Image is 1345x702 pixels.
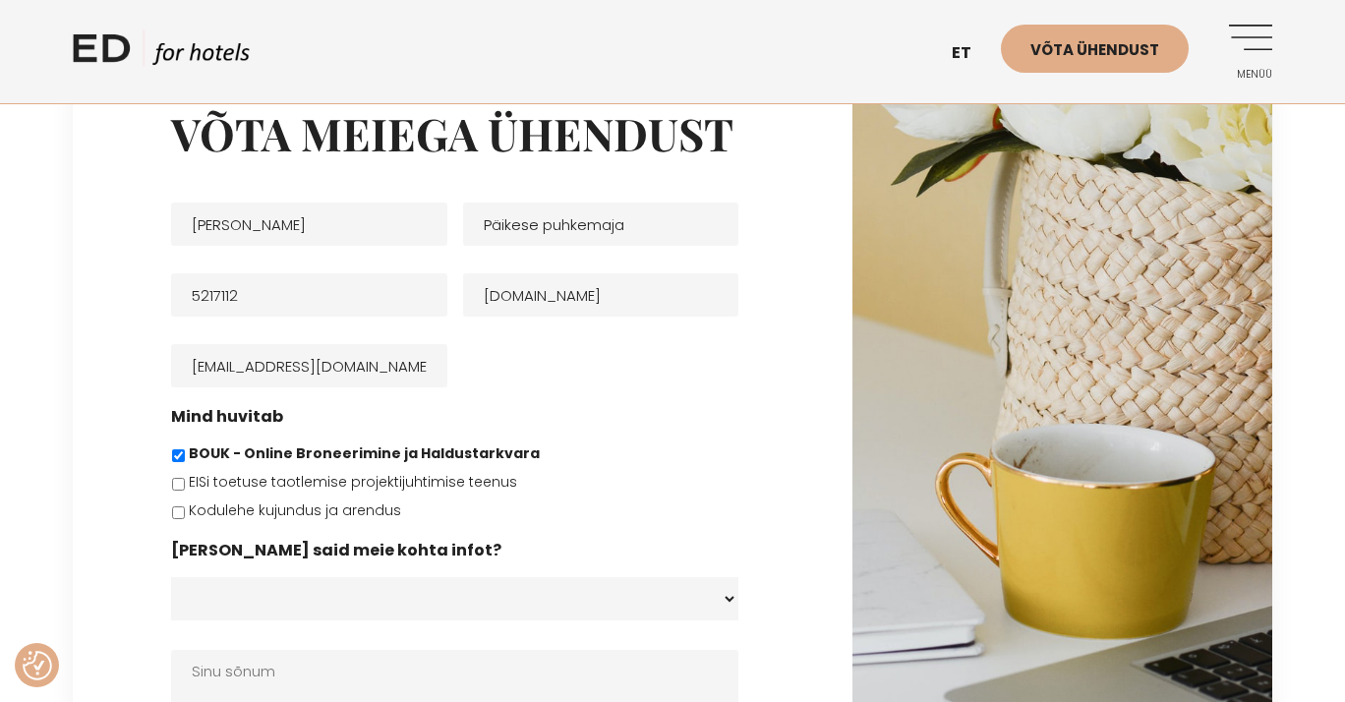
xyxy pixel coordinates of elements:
input: Telefon [171,273,447,317]
input: E-post [171,344,447,387]
input: Veebileht [463,273,739,317]
label: Mind huvitab [171,407,283,428]
a: et [942,29,1001,78]
a: Võta ühendust [1001,25,1189,73]
span: Menüü [1218,69,1272,81]
a: ED HOTELS [73,29,250,79]
input: Ettevõtte [463,203,739,246]
input: Nimi [171,203,447,246]
img: Revisit consent button [23,651,52,680]
h2: Võta meiega ühendust [171,106,754,159]
button: Nõusolekueelistused [23,651,52,680]
label: BOUK - Online Broneerimine ja Haldustarkvara [189,443,540,464]
label: Kodulehe kujundus ja arendus [189,500,401,521]
label: EISi toetuse taotlemise projektijuhtimise teenus [189,472,517,493]
a: Menüü [1218,25,1272,79]
label: [PERSON_NAME] said meie kohta infot? [171,541,501,561]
